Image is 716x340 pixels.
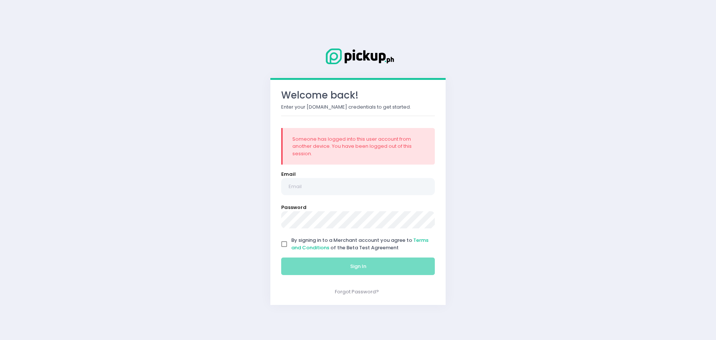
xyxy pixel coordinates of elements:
p: Enter your [DOMAIN_NAME] credentials to get started. [281,103,435,111]
label: Email [281,171,296,178]
label: Password [281,204,307,211]
span: Sign In [350,263,366,270]
input: Email [281,178,435,195]
button: Sign In [281,258,435,275]
a: Forgot Password? [335,288,379,295]
span: By signing in to a Merchant account you agree to of the Beta Test Agreement [291,237,428,251]
a: Terms and Conditions [291,237,428,251]
h3: Welcome back! [281,90,435,101]
div: Someone has logged into this user account from another device. You have been logged out of this s... [292,135,425,157]
img: Logo [321,47,395,66]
